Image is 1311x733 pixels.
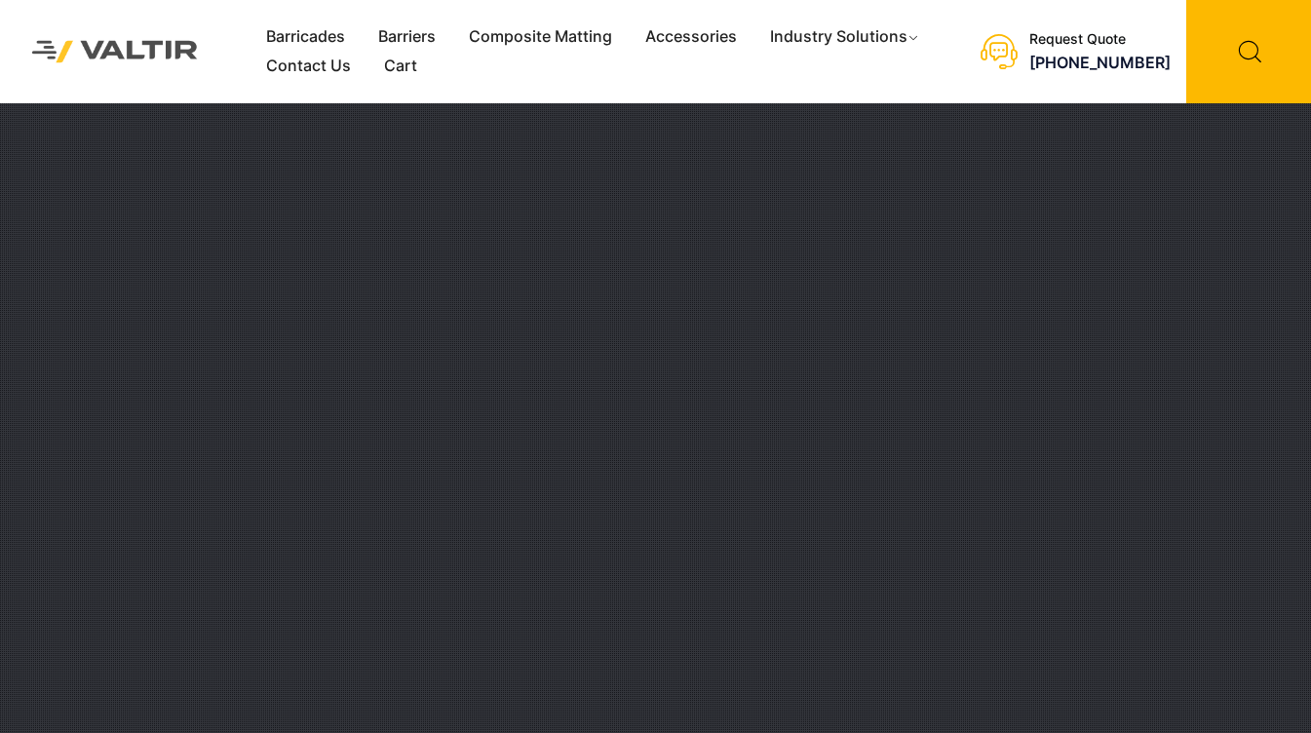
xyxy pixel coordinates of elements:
[1029,53,1171,72] a: [PHONE_NUMBER]
[362,22,452,52] a: Barriers
[629,22,753,52] a: Accessories
[753,22,938,52] a: Industry Solutions
[250,52,367,81] a: Contact Us
[1029,31,1171,48] div: Request Quote
[452,22,629,52] a: Composite Matting
[15,23,215,80] img: Valtir Rentals
[250,22,362,52] a: Barricades
[367,52,434,81] a: Cart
